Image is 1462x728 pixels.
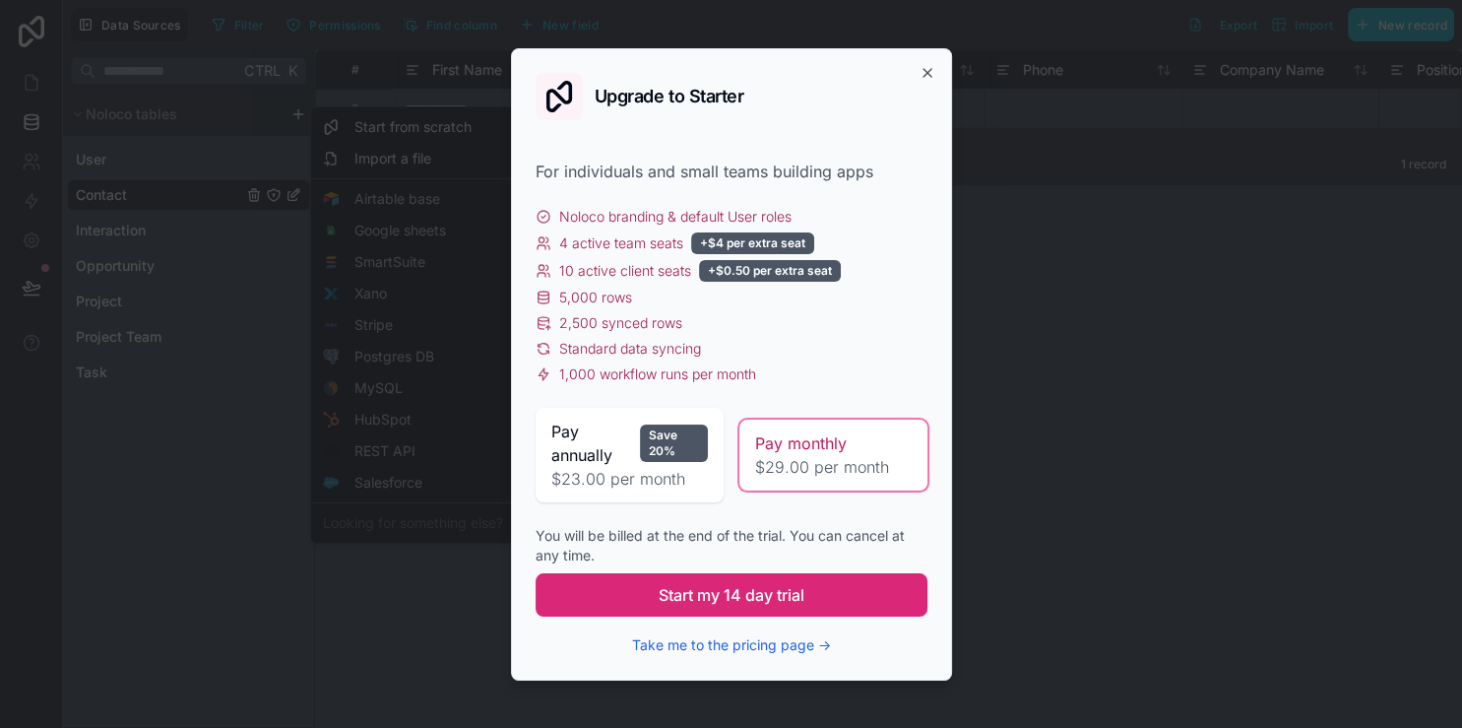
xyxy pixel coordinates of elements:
[551,467,708,491] span: $23.00 per month
[659,583,804,607] span: Start my 14 day trial
[536,160,927,183] div: For individuals and small teams building apps
[699,260,841,282] div: +$0.50 per extra seat
[559,313,682,333] span: 2,500 synced rows
[559,288,632,307] span: 5,000 rows
[691,232,814,254] div: +$4 per extra seat
[595,88,744,105] h2: Upgrade to Starter
[559,207,792,227] span: Noloco branding & default User roles
[559,261,691,281] span: 10 active client seats
[632,635,831,655] button: Take me to the pricing page →
[559,364,756,384] span: 1,000 workflow runs per month
[536,573,927,617] button: Start my 14 day trial
[559,339,701,359] span: Standard data syncing
[536,526,927,565] div: You will be billed at the end of the trial. You can cancel at any time.
[755,431,847,455] span: Pay monthly
[640,425,708,462] div: Save 20%
[559,233,683,253] span: 4 active team seats
[551,420,632,467] span: Pay annually
[755,455,912,479] span: $29.00 per month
